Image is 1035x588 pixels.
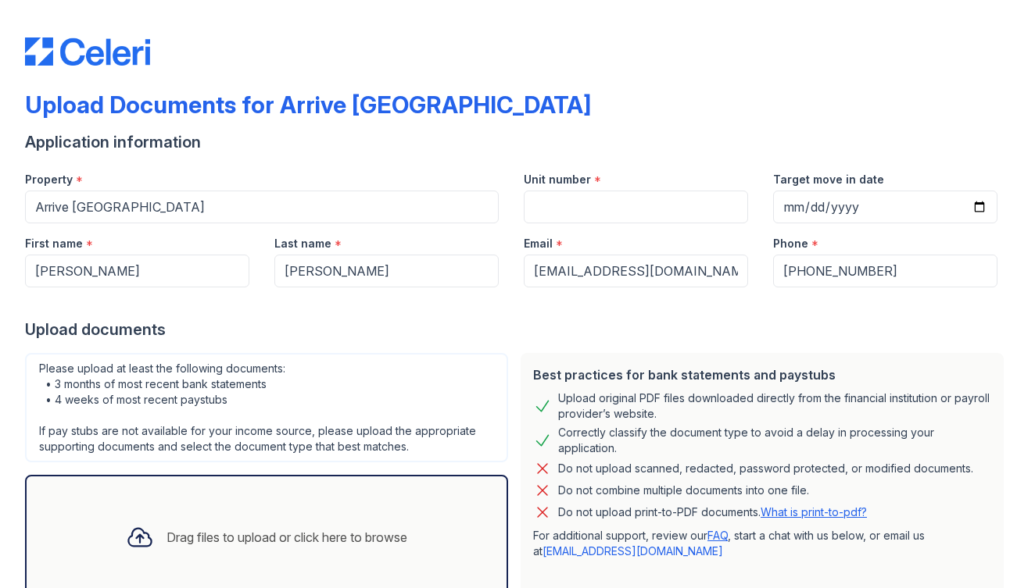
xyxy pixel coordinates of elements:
[167,528,407,547] div: Drag files to upload or click here to browse
[25,353,508,462] div: Please upload at least the following documents: • 3 months of most recent bank statements • 4 wee...
[558,459,973,478] div: Do not upload scanned, redacted, password protected, or modified documents.
[558,425,991,456] div: Correctly classify the document type to avoid a delay in processing your application.
[773,172,884,187] label: Target move in date
[25,319,1010,340] div: Upload documents
[274,236,331,251] label: Last name
[533,528,991,559] p: For additional support, review our , start a chat with us below, or email us at
[773,236,808,251] label: Phone
[524,172,591,187] label: Unit number
[25,131,1010,153] div: Application information
[25,91,591,119] div: Upload Documents for Arrive [GEOGRAPHIC_DATA]
[533,365,991,384] div: Best practices for bank statements and paystubs
[543,544,723,558] a: [EMAIL_ADDRESS][DOMAIN_NAME]
[25,172,73,187] label: Property
[558,504,867,520] p: Do not upload print-to-PDF documents.
[25,37,150,66] img: CE_Logo_Blue-a8612792a0a2168367f1c8372b55b34899dd931a85d93a1a3d3e32e68fde9ad4.png
[558,481,809,500] div: Do not combine multiple documents into one file.
[707,529,728,542] a: FAQ
[558,390,991,422] div: Upload original PDF files downloaded directly from the financial institution or payroll provider’...
[761,505,867,519] a: What is print-to-pdf?
[524,236,553,251] label: Email
[25,236,83,251] label: First name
